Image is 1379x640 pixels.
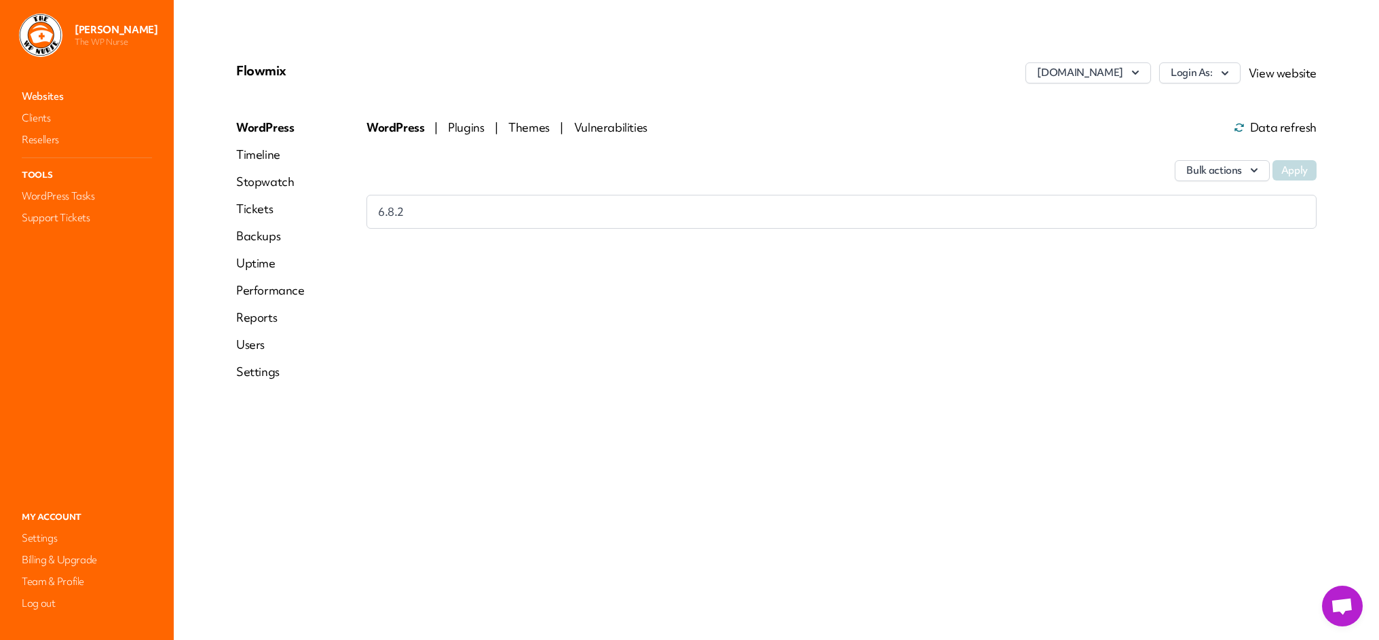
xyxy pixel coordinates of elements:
span: Vulnerabilities [574,119,647,135]
span: | [434,119,438,135]
span: | [495,119,498,135]
a: Backups [236,228,305,244]
span: | [560,119,563,135]
a: Settings [19,529,155,548]
a: Support Tickets [19,208,155,227]
button: Bulk actions [1175,160,1270,181]
a: Clients [19,109,155,128]
a: Open chat [1322,586,1363,626]
a: Websites [19,87,155,106]
a: Billing & Upgrade [19,550,155,569]
span: Themes [508,119,552,135]
a: WordPress Tasks [19,187,155,206]
a: Reports [236,309,305,326]
a: Team & Profile [19,572,155,591]
span: WordPress [366,119,426,135]
span: Plugins [448,119,487,135]
a: WordPress [236,119,305,136]
p: [PERSON_NAME] [75,23,157,37]
a: Log out [19,594,155,613]
p: The WP Nurse [75,37,157,48]
a: Tickets [236,201,305,217]
a: Uptime [236,255,305,271]
span: 6.8.2 [378,204,404,220]
p: Flowmix [236,62,597,79]
span: Data refresh [1234,122,1317,133]
p: My Account [19,508,155,526]
a: Performance [236,282,305,299]
button: Apply [1272,160,1317,181]
a: Settings [236,364,305,380]
a: Timeline [236,147,305,163]
a: Resellers [19,130,155,149]
a: Users [236,337,305,353]
a: Stopwatch [236,174,305,190]
p: Tools [19,166,155,184]
button: [DOMAIN_NAME] [1025,62,1150,83]
a: View website [1249,65,1317,81]
button: Login As: [1159,62,1241,83]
